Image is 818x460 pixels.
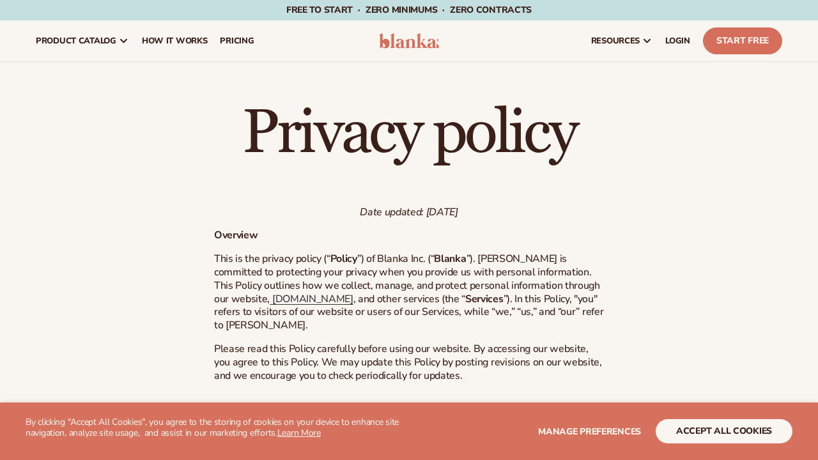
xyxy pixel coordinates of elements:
[29,20,135,61] a: product catalog
[270,292,353,306] a: [DOMAIN_NAME]
[353,292,465,306] span: , and other services (the “
[434,252,466,266] strong: Blanka
[659,20,697,61] a: LOGIN
[214,342,602,383] span: Please read this Policy carefully before using our website. By accessing our website, you agree t...
[36,36,116,46] span: product catalog
[26,417,409,439] p: By clicking "Accept All Cookies", you agree to the storing of cookies on your device to enhance s...
[357,252,435,266] span: ”) of Blanka Inc. (“
[214,252,600,305] span: ”). [PERSON_NAME] is committed to protecting your privacy when you provide us with personal infor...
[330,252,357,266] strong: Policy
[277,427,321,439] a: Learn More
[665,36,690,46] span: LOGIN
[272,292,353,306] span: [DOMAIN_NAME]
[214,252,330,266] span: This is the privacy policy (“
[214,228,258,242] strong: Overview
[538,419,641,443] button: Manage preferences
[220,36,254,46] span: pricing
[214,292,603,333] span: ”). In this Policy, "you" refers to visitors of our website or users of our Services, while “we,”...
[703,27,782,54] a: Start Free
[135,20,214,61] a: How It Works
[360,205,458,219] em: Date updated: [DATE]
[591,36,640,46] span: resources
[286,4,532,16] span: Free to start · ZERO minimums · ZERO contracts
[213,20,260,61] a: pricing
[656,419,792,443] button: accept all cookies
[538,425,641,438] span: Manage preferences
[214,103,604,164] h1: Privacy policy
[379,33,439,49] img: logo
[142,36,208,46] span: How It Works
[585,20,659,61] a: resources
[465,292,503,306] strong: Services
